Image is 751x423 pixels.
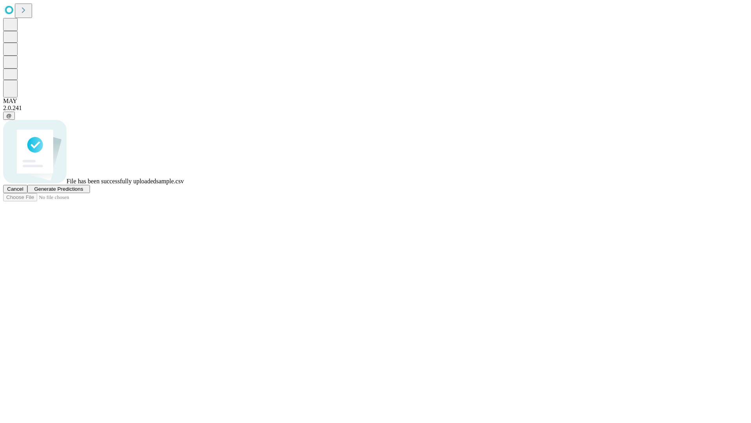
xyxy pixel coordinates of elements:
div: 2.0.241 [3,105,748,112]
button: Cancel [3,185,27,193]
span: Generate Predictions [34,186,83,192]
button: @ [3,112,15,120]
span: @ [6,113,12,119]
div: MAY [3,98,748,105]
span: Cancel [7,186,23,192]
button: Generate Predictions [27,185,90,193]
span: File has been successfully uploaded [66,178,156,184]
span: sample.csv [156,178,184,184]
